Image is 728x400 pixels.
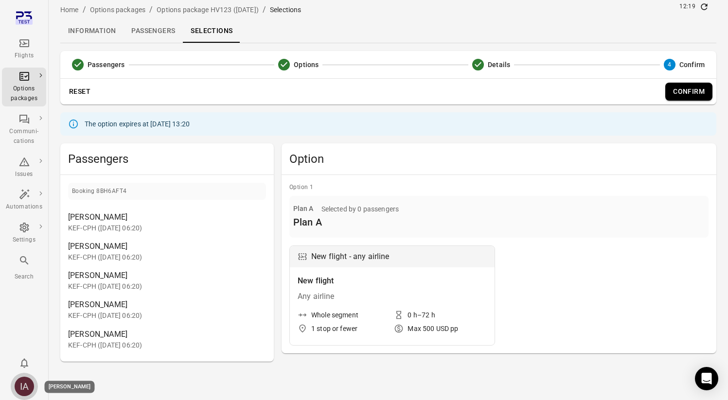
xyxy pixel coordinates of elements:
[2,186,46,215] a: Automations
[665,83,712,101] button: Confirm
[68,311,243,320] div: KEF-CPH ([DATE] 06:20)
[6,170,42,179] div: Issues
[679,2,695,12] div: 12:19
[6,272,42,282] div: Search
[2,153,46,182] a: Issues
[293,214,399,230] div: Plan A
[149,4,153,16] li: /
[68,281,243,291] div: KEF-CPH ([DATE] 06:20)
[60,19,124,43] a: Information
[88,60,125,70] span: Passengers
[72,187,126,196] div: Booking 8BH6AFT4
[6,51,42,61] div: Flights
[294,60,319,70] span: Options
[6,202,42,212] div: Automations
[68,223,243,233] div: KEF-CPH ([DATE] 06:20)
[68,329,243,340] div: [PERSON_NAME]
[263,4,266,16] li: /
[298,275,487,287] div: New flight
[289,151,709,167] span: Option
[668,61,671,68] text: 4
[83,4,86,16] li: /
[15,353,34,373] button: Notifications
[699,2,709,12] button: Refresh data
[68,340,243,350] div: KEF-CPH ([DATE] 06:20)
[6,84,42,104] div: Options packages
[293,204,314,214] div: Plan A
[60,6,79,14] a: Home
[289,183,709,192] div: Option 1
[6,127,42,146] div: Communi-cations
[68,270,243,281] div: [PERSON_NAME]
[270,5,302,15] div: Selections
[679,60,705,70] span: Confirm
[408,324,458,333] div: Max 500 USD pp
[321,204,399,214] div: Selected by 0 passengers
[45,381,95,393] div: [PERSON_NAME]
[2,68,46,106] a: Options packages
[2,110,46,149] a: Communi-cations
[15,377,34,396] div: IA
[68,299,243,311] div: [PERSON_NAME]
[311,310,358,320] div: Whole segment
[6,235,42,245] div: Settings
[11,373,38,400] button: Iris AviLabs
[124,19,183,43] a: Passengers
[68,211,243,223] div: [PERSON_NAME]
[2,219,46,248] a: Settings
[90,6,145,14] a: Options packages
[68,151,266,167] span: Passengers
[60,4,301,16] nav: Breadcrumbs
[85,115,190,133] div: The option expires at [DATE] 13:20
[298,291,487,302] div: Any airline
[183,19,240,43] a: Selections
[695,367,718,390] div: Open Intercom Messenger
[2,252,46,284] button: Search
[408,310,435,320] div: 0 h–72 h
[488,60,510,70] span: Details
[2,35,46,64] a: Flights
[157,6,259,14] a: Options package HV123 ([DATE])
[68,241,243,252] div: [PERSON_NAME]
[60,19,716,43] div: Local navigation
[68,252,243,262] div: KEF-CPH ([DATE] 06:20)
[64,83,95,101] button: Reset
[311,324,357,333] div: 1 stop or fewer
[311,250,390,263] div: New flight - any airline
